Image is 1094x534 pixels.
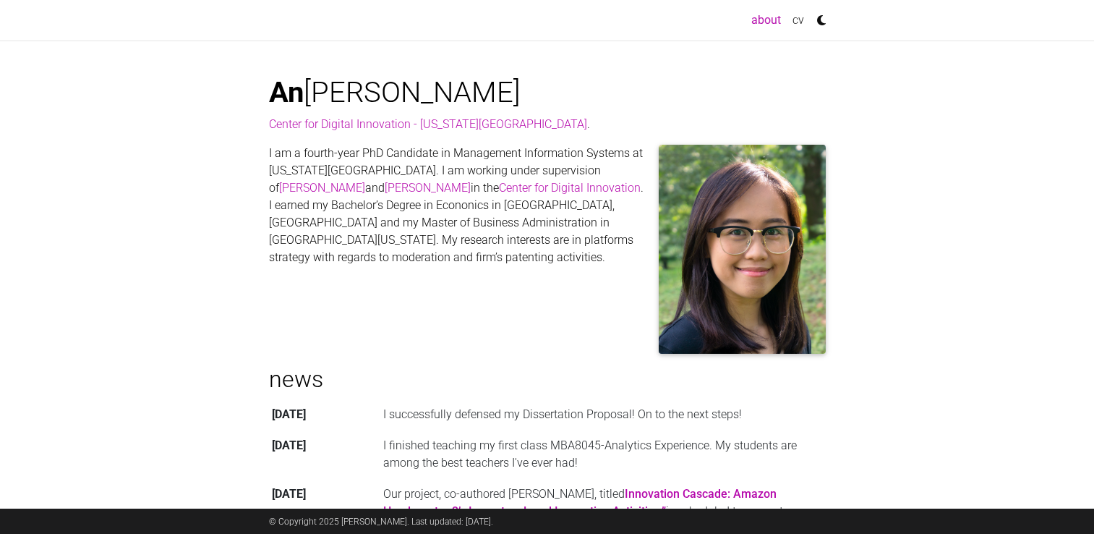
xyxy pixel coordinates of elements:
div: © Copyright 2025 [PERSON_NAME]. Last updated: [DATE]. [258,509,837,534]
a: news [269,365,323,393]
th: [DATE] [269,430,380,478]
a: [PERSON_NAME] [385,181,471,195]
a: about [745,6,787,35]
p: I am a fourth-year PhD Candidate in Management Information Systems at [US_STATE][GEOGRAPHIC_DATA]... [269,145,826,266]
h1: [PERSON_NAME] [269,75,826,110]
th: [DATE] [269,399,380,430]
p: . [269,116,826,133]
span: An [269,75,304,109]
a: cv [787,6,810,35]
td: I finished teaching my first class MBA8045-Analytics Experience. My students are among the best t... [380,430,826,478]
td: I successfully defensed my Dissertation Proposal! On to the next steps! [380,399,826,430]
img: prof_pic.jpg [659,145,826,354]
a: Center for Digital Innovation [499,181,641,195]
a: Center for Digital Innovation - [US_STATE][GEOGRAPHIC_DATA] [269,117,587,131]
a: [PERSON_NAME] [279,181,365,195]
